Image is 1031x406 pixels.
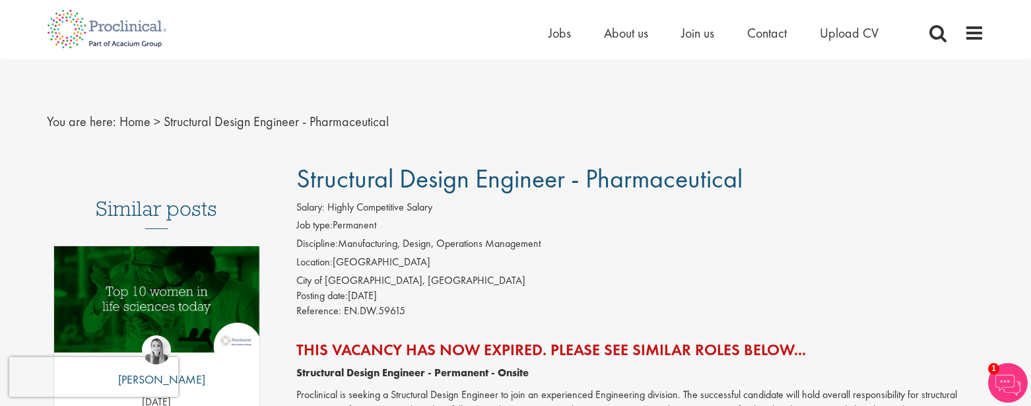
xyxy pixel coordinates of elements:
[820,24,879,42] a: Upload CV
[681,24,714,42] a: Join us
[296,236,985,255] li: Manufacturing, Design, Operations Management
[54,246,259,363] a: Link to a post
[296,200,325,215] label: Salary:
[988,363,999,374] span: 1
[988,363,1028,403] img: Chatbot
[164,113,389,130] span: Structural Design Engineer - Pharmaceutical
[344,304,405,318] span: EN.DW.59615
[154,113,160,130] span: >
[108,335,205,395] a: Hannah Burke [PERSON_NAME]
[296,218,333,233] label: Job type:
[296,273,985,288] div: City of [GEOGRAPHIC_DATA], [GEOGRAPHIC_DATA]
[296,304,341,319] label: Reference:
[296,341,985,358] h2: This vacancy has now expired. Please see similar roles below...
[327,200,432,214] span: Highly Competitive Salary
[142,335,171,364] img: Hannah Burke
[9,357,178,397] iframe: reCAPTCHA
[296,288,985,304] div: [DATE]
[96,197,217,229] h3: Similar posts
[747,24,787,42] a: Contact
[296,162,743,195] span: Structural Design Engineer - Pharmaceutical
[296,255,333,270] label: Location:
[296,288,348,302] span: Posting date:
[296,255,985,273] li: [GEOGRAPHIC_DATA]
[604,24,648,42] a: About us
[119,113,150,130] a: breadcrumb link
[296,236,338,252] label: Discipline:
[54,246,259,353] img: Top 10 women in life sciences today
[296,366,529,380] strong: Structural Design Engineer - Permanent - Onsite
[296,218,985,236] li: Permanent
[47,113,116,130] span: You are here:
[549,24,571,42] a: Jobs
